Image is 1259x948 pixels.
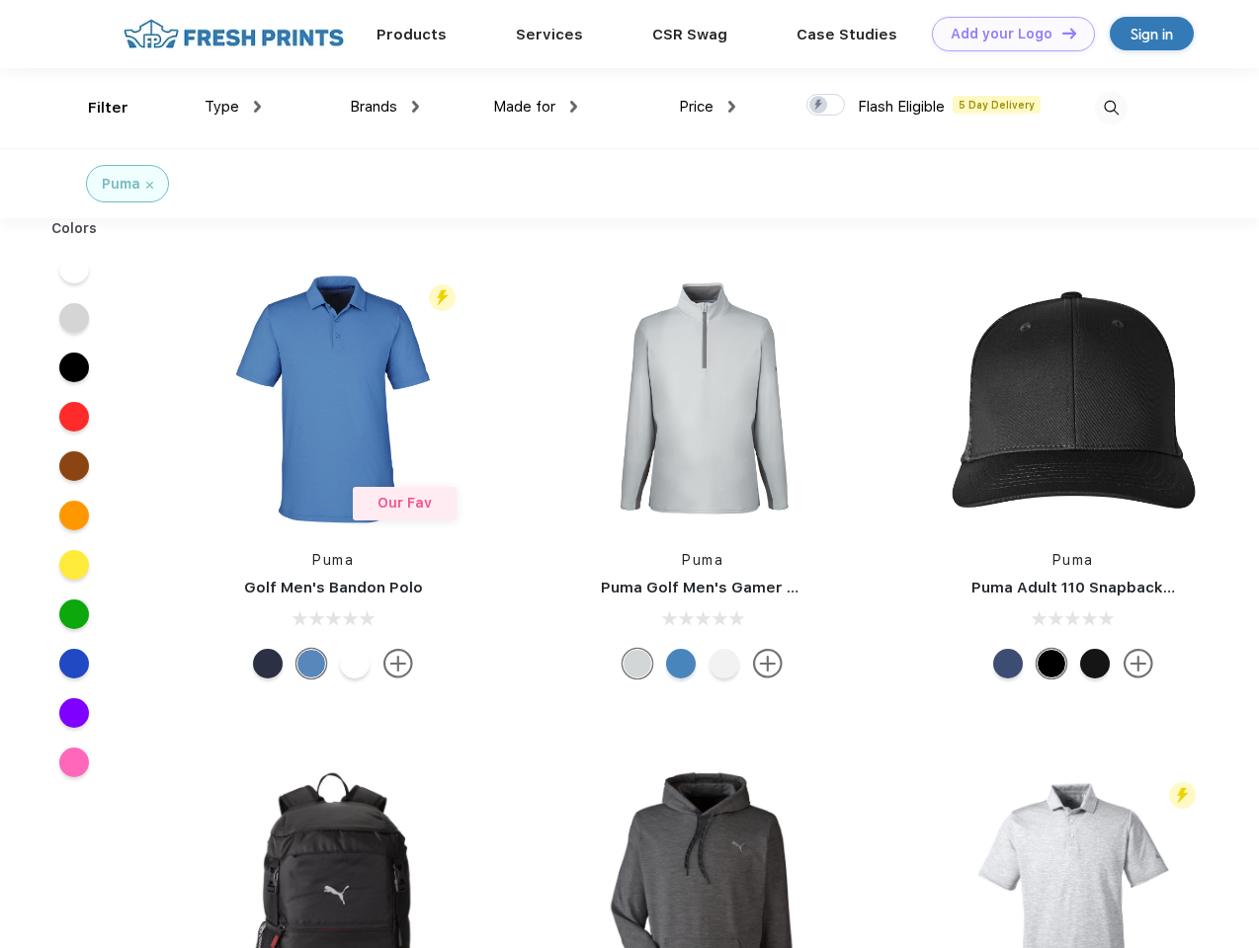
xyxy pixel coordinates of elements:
img: dropdown.png [254,101,261,113]
span: Price [679,98,713,116]
img: func=resize&h=266 [942,268,1205,530]
div: Add your Logo [951,26,1052,42]
img: dropdown.png [728,101,735,113]
div: Navy Blazer [253,649,283,678]
span: Type [205,98,239,116]
div: Colors [37,218,113,239]
span: Brands [350,98,397,116]
a: Puma [312,552,354,568]
div: Lake Blue [296,649,326,678]
span: Made for [493,98,555,116]
a: Puma [1052,552,1094,568]
div: Pma Blk Pma Blk [1037,649,1066,678]
a: Services [516,26,583,43]
img: func=resize&h=266 [202,268,464,530]
span: Flash Eligible [858,98,945,116]
span: Our Fav [378,495,432,511]
img: flash_active_toggle.svg [1169,782,1196,809]
img: DT [1062,28,1076,39]
div: Bright White [710,649,739,678]
div: Filter [88,97,128,119]
img: flash_active_toggle.svg [429,284,456,311]
img: fo%20logo%202.webp [118,17,350,51]
img: more.svg [753,649,783,678]
img: filter_cancel.svg [146,182,153,189]
a: Sign in [1110,17,1194,50]
span: 5 Day Delivery [953,96,1041,114]
div: Sign in [1131,23,1173,45]
a: Golf Men's Bandon Polo [244,579,423,596]
div: Bright Cobalt [666,649,696,678]
div: Pma Blk with Pma Blk [1080,649,1110,678]
img: more.svg [383,649,413,678]
img: func=resize&h=266 [571,268,834,530]
div: Peacoat Qut Shd [993,649,1023,678]
img: dropdown.png [412,101,419,113]
a: Products [377,26,447,43]
div: Puma [102,174,140,195]
div: High Rise [623,649,652,678]
img: desktop_search.svg [1095,92,1128,124]
a: Puma [682,552,723,568]
img: dropdown.png [570,101,577,113]
div: Bright White [340,649,370,678]
img: more.svg [1124,649,1153,678]
a: Puma Golf Men's Gamer Golf Quarter-Zip [601,579,913,596]
a: CSR Swag [652,26,727,43]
